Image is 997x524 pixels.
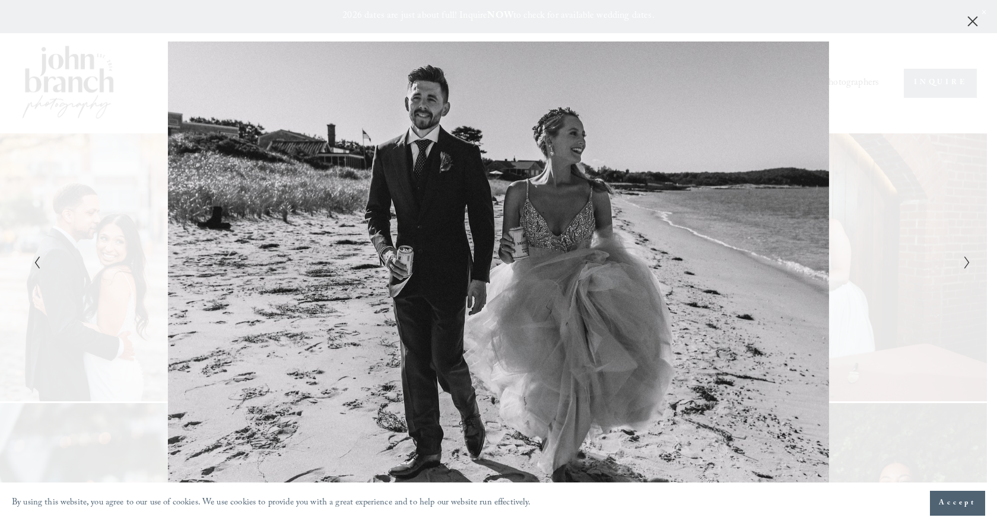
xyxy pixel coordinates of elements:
p: By using this website, you agree to our use of cookies. We use cookies to provide you with a grea... [12,495,531,512]
span: Accept [939,497,976,509]
button: Next Slide [960,255,967,269]
button: Close [963,15,982,28]
button: Previous Slide [30,255,37,269]
button: Accept [930,491,985,516]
